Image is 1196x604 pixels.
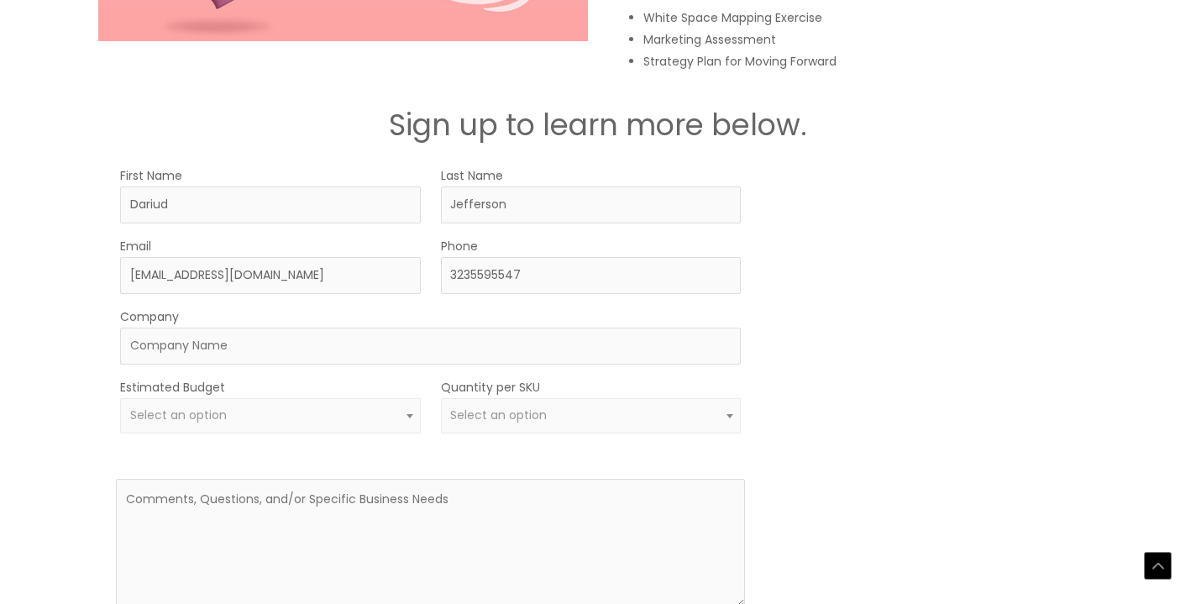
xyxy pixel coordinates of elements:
label: Phone [441,235,478,257]
input: Company Name [120,328,741,365]
input: Enter Your Phone Number [441,257,742,294]
span: Select an option [130,407,227,423]
input: First Name [120,186,421,223]
label: Last Name [441,165,503,186]
label: Company [120,306,179,328]
label: First Name [120,165,182,186]
h2: Sign up to learn more below. [94,106,1102,144]
li: White Space Mapping Exercise [643,7,1098,29]
input: Last Name [441,186,742,223]
input: Enter Your Email [120,257,421,294]
label: Quantity per SKU [441,376,540,398]
label: Estimated Budget [120,376,225,398]
label: Email [120,235,151,257]
li: Strategy Plan for Moving Forward [643,50,1098,72]
li: Marketing Assessment [643,29,1098,50]
span: Select an option [450,407,547,423]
